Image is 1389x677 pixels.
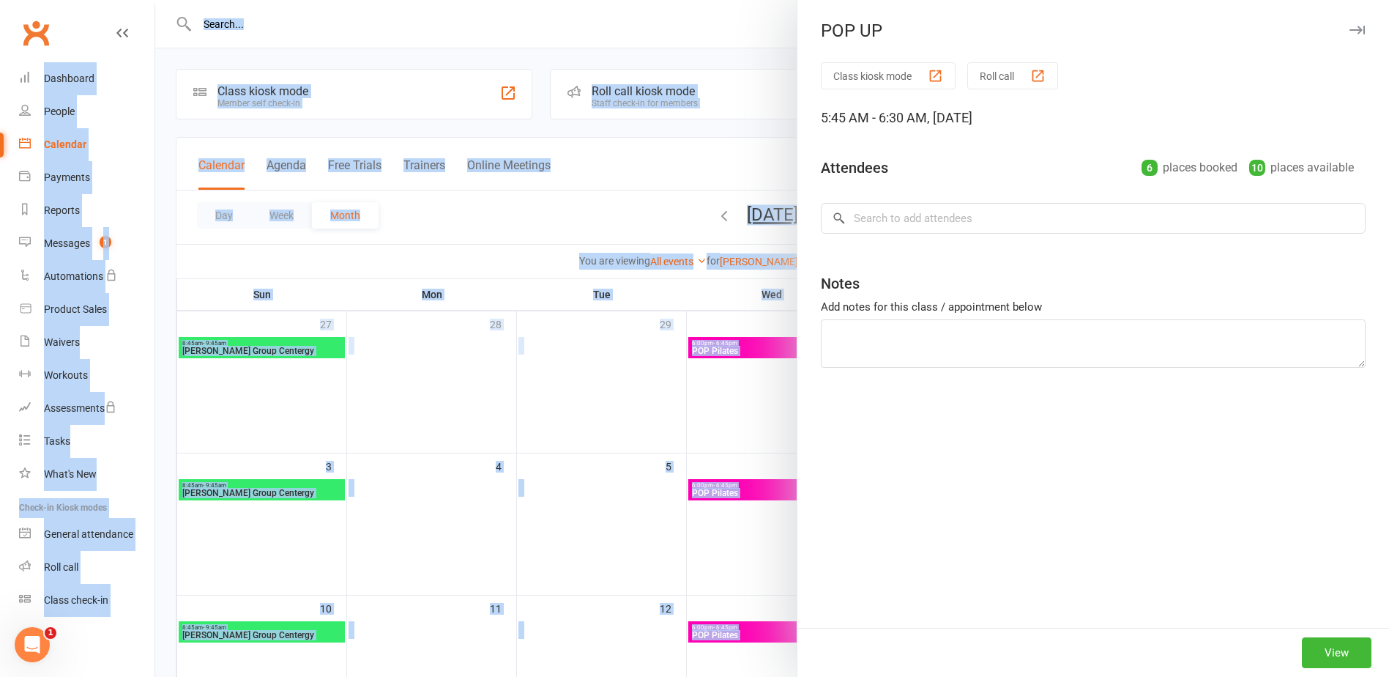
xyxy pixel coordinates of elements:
[1302,637,1371,668] button: View
[44,106,75,117] div: People
[19,458,154,491] a: What's New
[797,21,1389,41] div: POP UP
[1142,158,1237,178] div: places booked
[1142,160,1158,176] div: 6
[44,237,90,249] div: Messages
[821,203,1366,234] input: Search to add attendees
[45,627,56,639] span: 1
[44,204,80,216] div: Reports
[44,138,86,150] div: Calendar
[19,425,154,458] a: Tasks
[821,298,1366,316] div: Add notes for this class / appointment below
[1249,158,1354,178] div: places available
[44,528,133,540] div: General attendance
[967,62,1058,89] button: Roll call
[821,158,888,178] div: Attendees
[44,336,80,348] div: Waivers
[19,584,154,617] a: Class kiosk mode
[15,627,50,662] iframe: Intercom live chat
[19,518,154,551] a: General attendance kiosk mode
[19,62,154,95] a: Dashboard
[19,326,154,359] a: Waivers
[19,128,154,161] a: Calendar
[821,108,1366,128] div: 5:45 AM - 6:30 AM, [DATE]
[821,62,956,89] button: Class kiosk mode
[44,171,90,183] div: Payments
[19,359,154,392] a: Workouts
[44,303,107,315] div: Product Sales
[44,435,70,447] div: Tasks
[18,15,54,51] a: Clubworx
[44,73,94,84] div: Dashboard
[19,194,154,227] a: Reports
[19,161,154,194] a: Payments
[44,561,78,573] div: Roll call
[44,270,103,282] div: Automations
[44,402,116,414] div: Assessments
[44,594,108,606] div: Class check-in
[19,551,154,584] a: Roll call
[19,260,154,293] a: Automations
[19,227,154,260] a: Messages 1
[19,95,154,128] a: People
[1249,160,1265,176] div: 10
[100,236,111,248] span: 1
[44,369,88,381] div: Workouts
[19,392,154,425] a: Assessments
[19,293,154,326] a: Product Sales
[44,468,97,480] div: What's New
[821,273,860,294] div: Notes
